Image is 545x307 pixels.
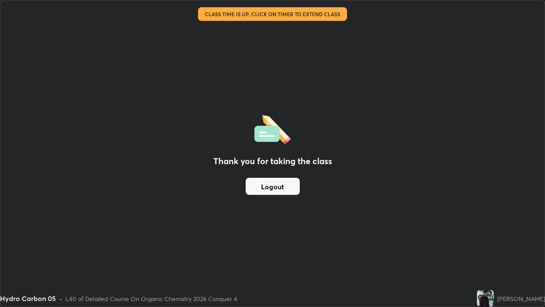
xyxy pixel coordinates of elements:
div: L40 of Detailed Course On Organic Chemistry 2026 Conquer 4 [66,294,237,303]
div: • [59,294,62,303]
div: [PERSON_NAME] [497,294,545,303]
h2: Thank you for taking the class [213,155,332,168]
button: Logout [246,178,300,195]
img: offlineFeedback.1438e8b3.svg [254,112,291,145]
img: 70a7b9c5bbf14792b649b16145bbeb89.jpg [477,290,494,307]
